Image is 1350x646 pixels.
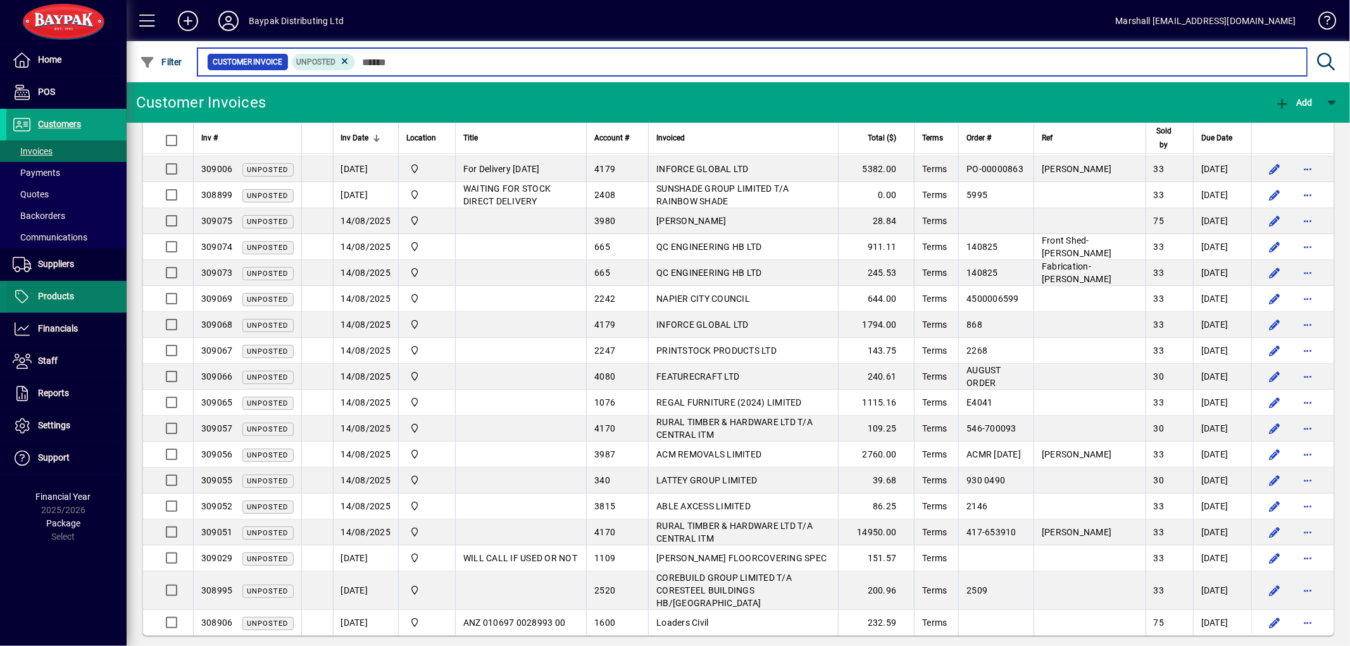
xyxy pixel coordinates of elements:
span: 3980 [594,216,615,226]
span: Baypak - Onekawa [406,344,447,357]
td: 14/08/2025 [333,494,399,519]
button: More options [1297,580,1318,600]
span: Unposted [247,270,289,278]
span: Backorders [13,211,65,221]
span: 33 [1154,294,1165,304]
span: Reports [38,388,69,398]
button: Edit [1265,289,1285,309]
span: ABLE AXCESS LIMITED [656,501,751,511]
span: 33 [1154,268,1165,278]
span: Due Date [1201,131,1232,145]
td: 14/08/2025 [333,364,399,390]
td: 14/08/2025 [333,234,399,260]
span: 33 [1154,585,1165,595]
div: Baypak Distributing Ltd [249,11,344,31]
a: Home [6,44,127,76]
span: Fabrication-[PERSON_NAME] [1042,261,1111,284]
button: Profile [208,9,249,32]
td: [DATE] [1193,416,1251,442]
button: Edit [1265,496,1285,516]
td: 0.00 [838,182,914,208]
span: RURAL TIMBER & HARDWARE LTD T/A CENTRAL ITM [656,417,813,440]
td: [DATE] [1193,234,1251,260]
button: Edit [1265,185,1285,205]
button: Edit [1265,548,1285,568]
span: 30 [1154,371,1165,382]
div: Invoiced [656,131,830,145]
div: Customer Invoices [136,92,266,113]
button: More options [1297,392,1318,413]
span: 309055 [201,475,233,485]
span: Home [38,54,61,65]
span: 665 [594,242,610,252]
span: Unposted [247,244,289,252]
button: More options [1297,548,1318,568]
span: 33 [1154,320,1165,330]
span: Quotes [13,189,49,199]
div: Total ($) [846,131,908,145]
div: Due Date [1201,131,1244,145]
a: Support [6,442,127,474]
span: Terms [922,268,947,278]
span: COREBUILD GROUP LIMITED T/A CORESTEEL BUILDINGS HB/[GEOGRAPHIC_DATA] [656,573,792,608]
span: Unposted [247,399,289,407]
span: NAPIER CITY COUNCIL [656,294,750,304]
span: Front Shed-[PERSON_NAME] [1042,235,1111,258]
span: 665 [594,268,610,278]
td: [DATE] [1193,338,1251,364]
button: More options [1297,612,1318,633]
span: 4179 [594,320,615,330]
span: Invoices [13,146,53,156]
div: Title [463,131,578,145]
div: Inv # [201,131,294,145]
a: Settings [6,410,127,442]
span: LATTEY GROUP LIMITED [656,475,757,485]
span: Baypak - Onekawa [406,499,447,513]
td: 2760.00 [838,442,914,468]
td: [DATE] [1193,519,1251,545]
a: Products [6,281,127,313]
span: 30 [1154,475,1165,485]
button: Edit [1265,470,1285,490]
a: Knowledge Base [1309,3,1334,44]
button: More options [1297,496,1318,516]
span: Settings [38,420,70,430]
a: Backorders [6,205,127,227]
td: [DATE] [1193,260,1251,286]
span: Account # [594,131,629,145]
span: 33 [1154,397,1165,407]
span: Terms [922,371,947,382]
span: INFORCE GLOBAL LTD [656,320,749,330]
span: Unposted [247,503,289,511]
span: Add [1275,97,1313,108]
span: Financials [38,323,78,333]
span: Terms [922,320,947,330]
td: [DATE] [1193,545,1251,571]
span: 4170 [594,423,615,433]
td: [DATE] [1193,571,1251,610]
span: Terms [922,345,947,356]
span: Terms [922,553,947,563]
span: 309057 [201,423,233,433]
span: AUGUST ORDER [966,365,1001,388]
span: 4179 [594,164,615,174]
span: Baypak - Onekawa [406,266,447,280]
span: QC ENGINEERING HB LTD [656,242,761,252]
span: Payments [13,168,60,178]
span: [PERSON_NAME] FLOORCOVERING SPEC [656,553,827,563]
span: 417-653910 [966,527,1016,537]
span: 140825 [966,242,998,252]
span: PRINTSTOCK PRODUCTS LTD [656,345,777,356]
td: 14/08/2025 [333,312,399,338]
td: 1794.00 [838,312,914,338]
td: [DATE] [1193,156,1251,182]
span: Financial Year [36,492,91,502]
span: 5995 [966,190,987,200]
span: WAITING FOR STOCK DIRECT DELIVERY [463,183,551,206]
span: 309029 [201,553,233,563]
span: QC ENGINEERING HB LTD [656,268,761,278]
span: 33 [1154,553,1165,563]
span: Terms [922,449,947,459]
span: 309052 [201,501,233,511]
span: Unposted [297,58,336,66]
